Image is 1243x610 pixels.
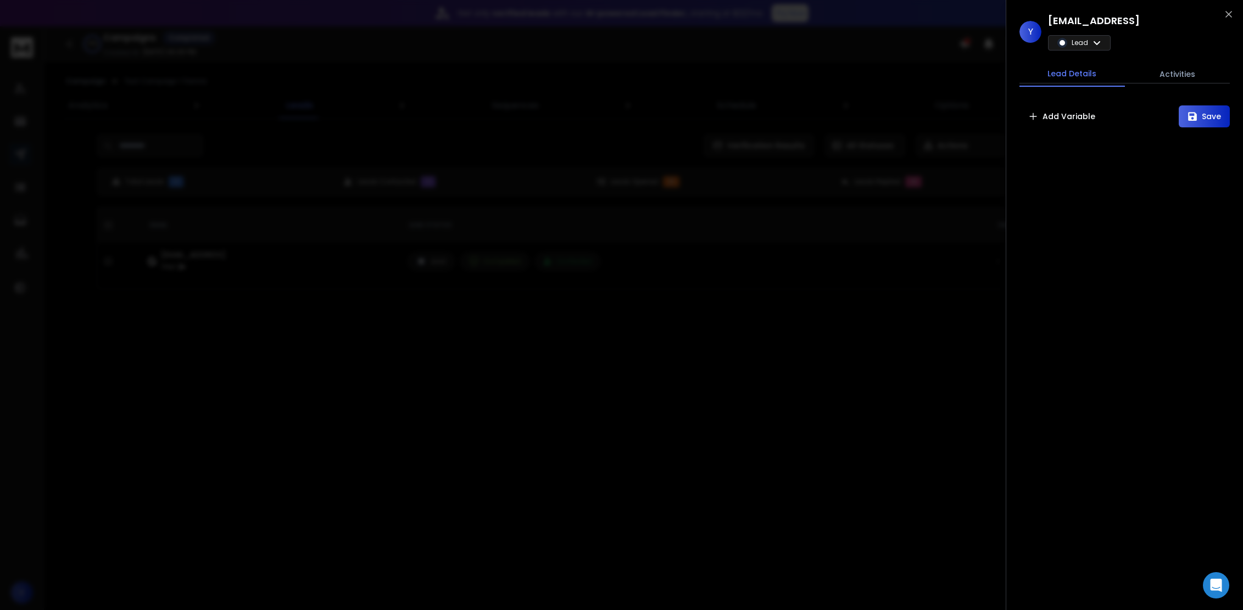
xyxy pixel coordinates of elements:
button: Save [1179,105,1230,127]
div: Open Intercom Messenger [1203,572,1229,598]
button: Add Variable [1019,105,1104,127]
p: Lead [1072,38,1088,47]
button: Activities [1125,62,1230,86]
h1: [EMAIL_ADDRESS] [1048,13,1140,29]
button: Lead Details [1019,61,1125,87]
span: Y [1019,21,1041,43]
